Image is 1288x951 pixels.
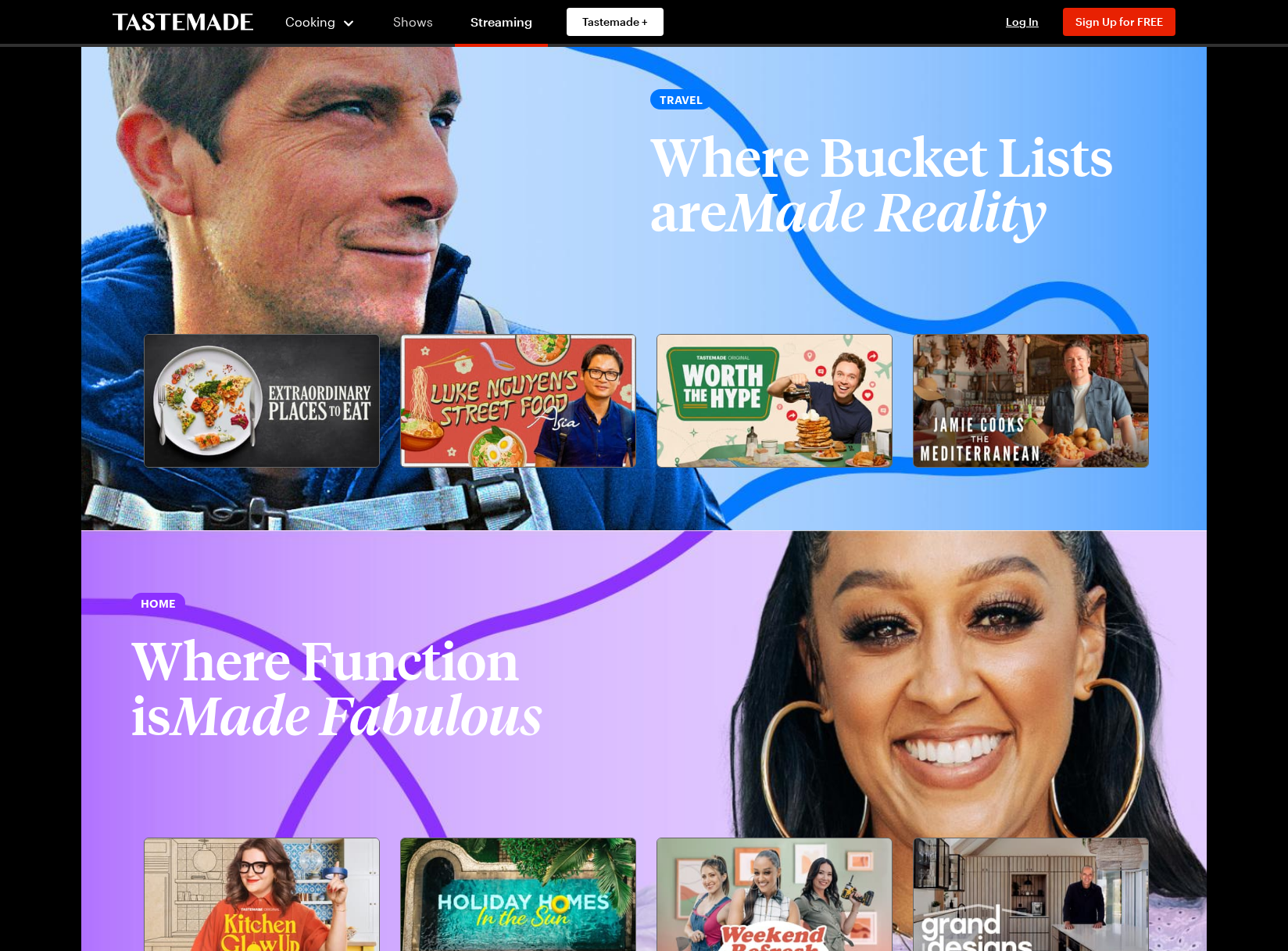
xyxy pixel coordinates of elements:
[1075,15,1163,28] span: Sign Up for FREE
[727,190,1046,243] i: Made Reality
[400,334,636,468] a: Luke Nguyen's Street Food Asia
[144,334,380,468] a: Extraordinary Places to Eat
[141,594,176,612] span: HOME
[113,13,253,31] a: To Tastemade Home Page
[582,14,648,30] span: Tastemade +
[1063,8,1175,36] button: Sign Up for FREE
[285,14,335,29] span: Cooking
[567,8,664,36] a: Tastemade +
[650,128,1157,244] h3: Where Bucket Lists are
[657,335,892,467] img: Worth the Hype
[660,91,703,108] span: TRAVEL
[145,335,379,467] img: Extraordinary Places to Eat
[455,3,548,47] a: Streaming
[401,335,635,467] img: Luke Nguyen's Street Food Asia
[913,334,1149,468] a: Jamie Oliver Cooks the Mediterranean
[657,334,893,468] a: Worth the Hype
[284,3,356,41] button: Cooking
[171,694,542,747] i: Made Fabulous
[131,632,638,748] h3: Where Function is
[914,335,1148,467] img: Jamie Oliver Cooks the Mediterranean
[1006,15,1039,28] span: Log In
[991,14,1054,30] button: Log In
